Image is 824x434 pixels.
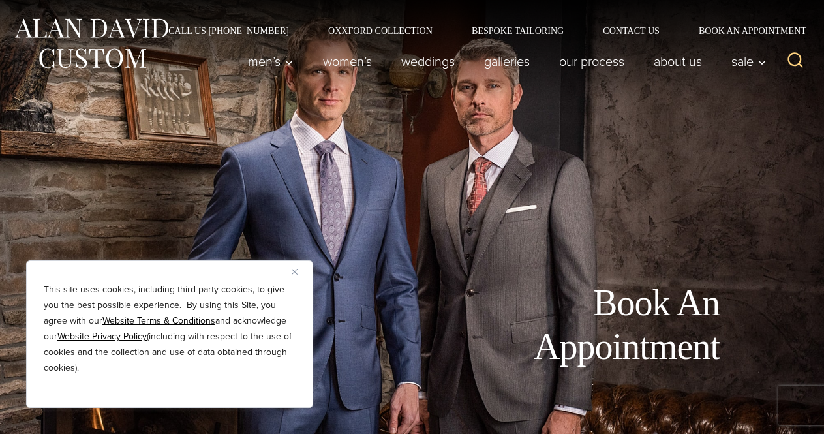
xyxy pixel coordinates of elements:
[545,48,639,74] a: Our Process
[731,55,767,68] span: Sale
[639,48,717,74] a: About Us
[426,281,720,369] h1: Book An Appointment
[44,282,296,376] p: This site uses cookies, including third party cookies, to give you the best possible experience. ...
[387,48,470,74] a: weddings
[57,330,147,343] a: Website Privacy Policy
[309,48,387,74] a: Women’s
[583,26,679,35] a: Contact Us
[149,26,309,35] a: Call Us [PHONE_NUMBER]
[780,46,811,77] button: View Search Form
[292,269,298,275] img: Close
[13,14,170,72] img: Alan David Custom
[248,55,294,68] span: Men’s
[292,264,307,279] button: Close
[102,314,215,328] a: Website Terms & Conditions
[470,48,545,74] a: Galleries
[234,48,774,74] nav: Primary Navigation
[149,26,811,35] nav: Secondary Navigation
[452,26,583,35] a: Bespoke Tailoring
[309,26,452,35] a: Oxxford Collection
[679,26,811,35] a: Book an Appointment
